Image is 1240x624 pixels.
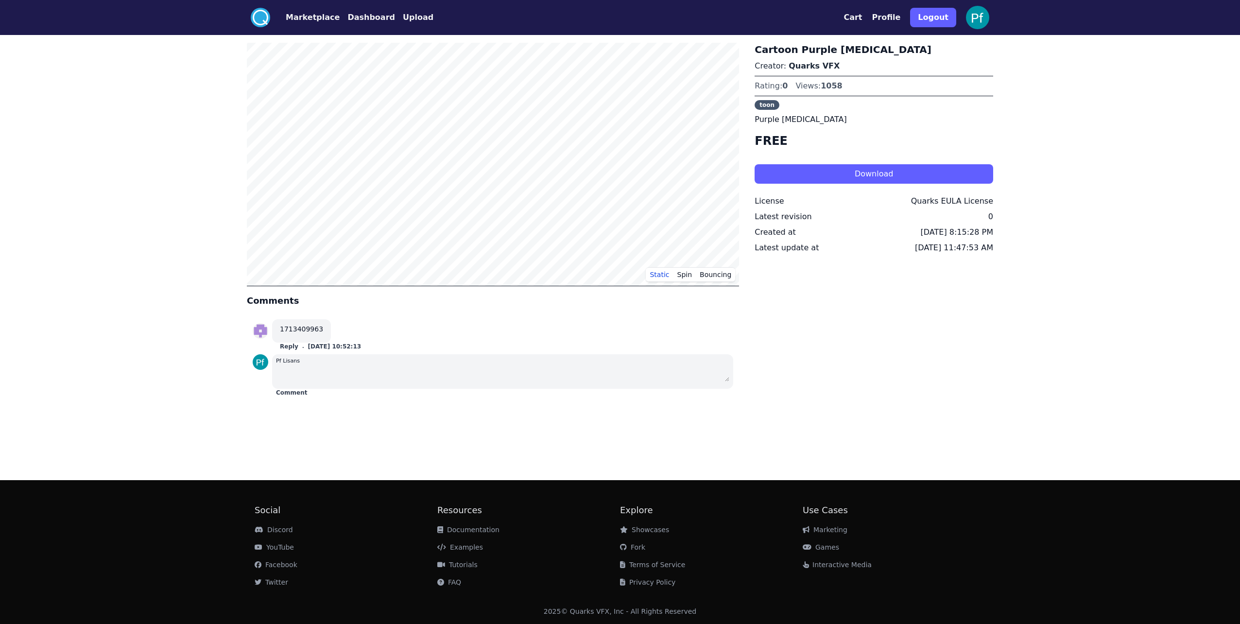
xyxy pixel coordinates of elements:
div: 2025 © Quarks VFX, Inc - All Rights Reserved [544,607,697,616]
a: Documentation [437,526,499,534]
a: YouTube [255,543,294,551]
button: Profile [872,12,901,23]
button: Download [755,164,993,184]
h2: Resources [437,503,620,517]
div: Views: [795,80,842,92]
a: Upload [395,12,433,23]
span: toon [755,100,779,110]
button: Bouncing [696,267,735,282]
button: Reply [280,343,298,350]
a: Logout [910,4,956,31]
div: Latest update at [755,242,819,254]
a: Marketing [803,526,847,534]
a: Dashboard [340,12,395,23]
div: [DATE] 8:15:28 PM [921,226,993,238]
a: Tutorials [437,561,478,569]
a: Games [803,543,839,551]
a: Showcases [620,526,669,534]
button: [DATE] 10:52:13 [308,343,362,350]
div: Quarks EULA License [911,195,993,207]
a: FAQ [437,578,461,586]
button: Dashboard [347,12,395,23]
button: Upload [403,12,433,23]
span: 0 [782,81,788,90]
p: Purple [MEDICAL_DATA] [755,114,993,125]
img: profile [966,6,989,29]
button: Comment [276,389,307,397]
button: Cart [844,12,862,23]
button: Logout [910,8,956,27]
a: Interactive Media [803,561,872,569]
div: License [755,195,784,207]
h2: Use Cases [803,503,985,517]
a: Twitter [255,578,288,586]
a: Fork [620,543,645,551]
h4: Comments [247,294,739,308]
img: profile [253,354,268,370]
a: Privacy Policy [620,578,675,586]
img: profile [253,323,268,339]
span: 1058 [821,81,843,90]
a: Marketplace [270,12,340,23]
h3: Cartoon Purple [MEDICAL_DATA] [755,43,993,56]
h2: Social [255,503,437,517]
button: Marketplace [286,12,340,23]
a: Facebook [255,561,297,569]
p: Creator: [755,60,993,72]
div: Rating: [755,80,788,92]
div: [DATE] 11:47:53 AM [915,242,993,254]
h2: Explore [620,503,803,517]
a: 1713409963 [280,325,323,333]
small: . [302,344,304,350]
a: Examples [437,543,483,551]
div: Created at [755,226,795,238]
div: 0 [988,211,993,223]
button: Spin [673,267,696,282]
h4: FREE [755,133,993,149]
a: Discord [255,526,293,534]
a: Quarks VFX [789,61,840,70]
a: Terms of Service [620,561,685,569]
small: Pf Lisans [276,358,300,364]
div: Latest revision [755,211,811,223]
button: Static [646,267,673,282]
